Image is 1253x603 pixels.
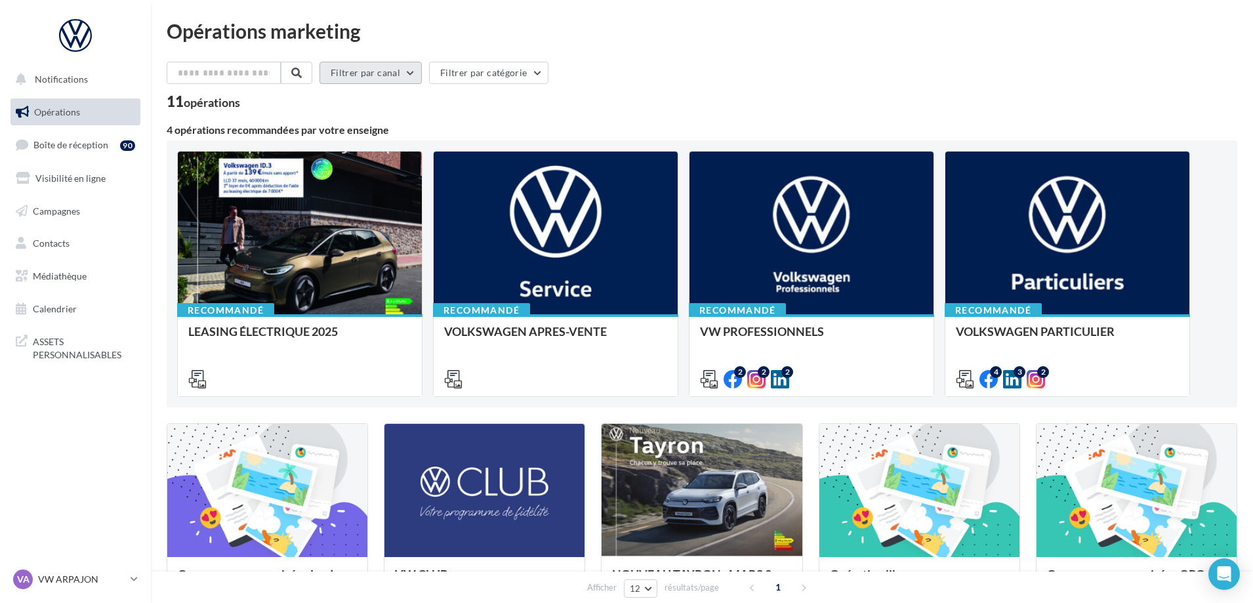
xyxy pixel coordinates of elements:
[665,581,719,594] span: résultats/page
[587,581,617,594] span: Afficher
[689,303,786,318] div: Recommandé
[8,327,143,366] a: ASSETS PERSONNALISABLES
[1208,558,1240,590] div: Open Intercom Messenger
[167,125,1237,135] div: 4 opérations recommandées par votre enseigne
[184,96,240,108] div: opérations
[33,205,80,216] span: Campagnes
[8,98,143,126] a: Opérations
[758,366,770,378] div: 2
[990,366,1002,378] div: 4
[1037,366,1049,378] div: 2
[178,568,357,594] div: Campagnes sponsorisées Les Instants VW Octobre
[35,173,106,184] span: Visibilité en ligne
[188,325,411,351] div: LEASING ÉLECTRIQUE 2025
[433,303,530,318] div: Recommandé
[8,165,143,192] a: Visibilité en ligne
[8,198,143,225] a: Campagnes
[956,325,1179,351] div: VOLKSWAGEN PARTICULIER
[700,325,923,351] div: VW PROFESSIONNELS
[10,567,140,592] a: VA VW ARPAJON
[35,73,88,85] span: Notifications
[429,62,548,84] button: Filtrer par catégorie
[1014,366,1025,378] div: 3
[33,270,87,281] span: Médiathèque
[8,66,138,93] button: Notifications
[17,573,30,586] span: VA
[8,131,143,159] a: Boîte de réception90
[8,262,143,290] a: Médiathèque
[167,21,1237,41] div: Opérations marketing
[444,325,667,351] div: VOLKSWAGEN APRES-VENTE
[8,230,143,257] a: Contacts
[8,295,143,323] a: Calendrier
[33,333,135,361] span: ASSETS PERSONNALISABLES
[33,238,70,249] span: Contacts
[34,106,80,117] span: Opérations
[395,568,574,594] div: VW CLUB
[1047,568,1226,594] div: Campagnes sponsorisées OPO
[612,568,791,594] div: NOUVEAU TAYRON - MARS 2025
[945,303,1042,318] div: Recommandé
[120,140,135,151] div: 90
[630,583,641,594] span: 12
[768,577,789,598] span: 1
[33,139,108,150] span: Boîte de réception
[38,573,125,586] p: VW ARPAJON
[734,366,746,378] div: 2
[167,94,240,109] div: 11
[624,579,657,598] button: 12
[33,303,77,314] span: Calendrier
[319,62,422,84] button: Filtrer par canal
[830,568,1009,594] div: Opération libre
[781,366,793,378] div: 2
[177,303,274,318] div: Recommandé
